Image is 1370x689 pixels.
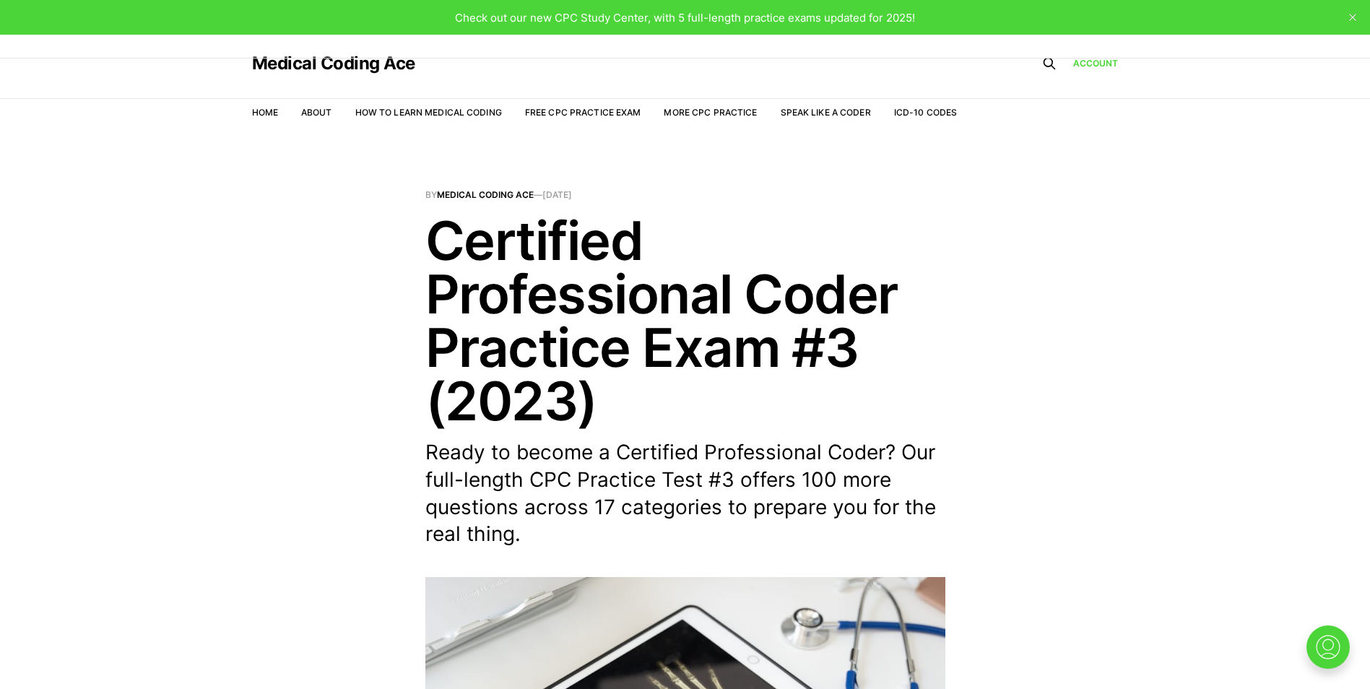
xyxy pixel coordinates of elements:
[425,439,945,548] p: Ready to become a Certified Professional Coder? Our full-length CPC Practice Test #3 offers 100 m...
[437,189,534,200] a: Medical Coding Ace
[1341,6,1364,29] button: close
[542,189,572,200] time: [DATE]
[455,11,915,25] span: Check out our new CPC Study Center, with 5 full-length practice exams updated for 2025!
[425,191,945,199] span: By —
[355,107,502,118] a: How to Learn Medical Coding
[1073,56,1119,70] a: Account
[1294,618,1370,689] iframe: portal-trigger
[894,107,957,118] a: ICD-10 Codes
[252,55,415,72] a: Medical Coding Ace
[252,107,278,118] a: Home
[425,214,945,428] h1: Certified Professional Coder Practice Exam #3 (2023)
[525,107,641,118] a: Free CPC Practice Exam
[664,107,757,118] a: More CPC Practice
[301,107,332,118] a: About
[781,107,871,118] a: Speak Like a Coder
